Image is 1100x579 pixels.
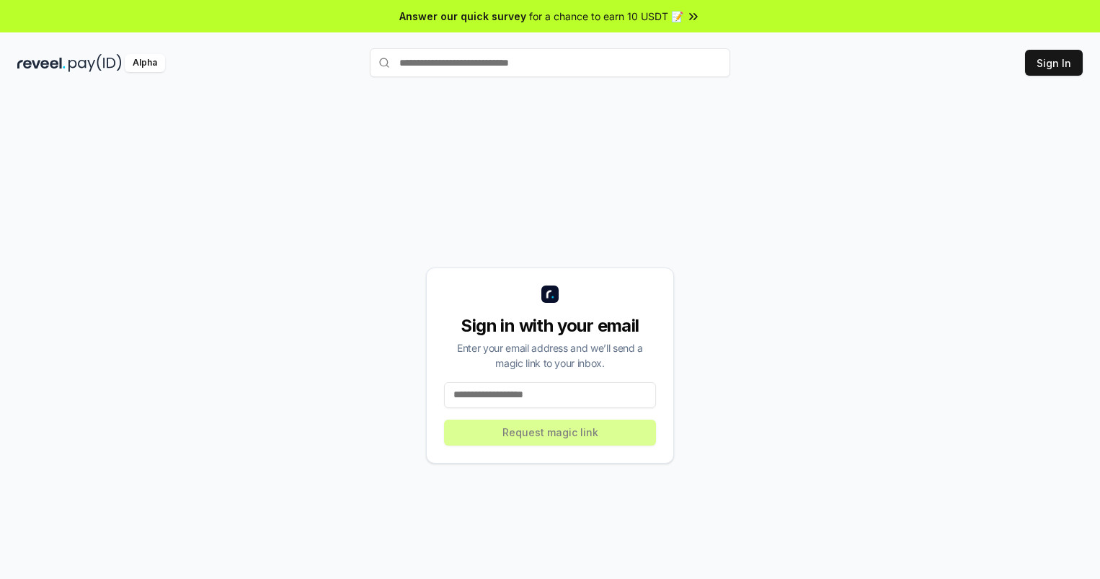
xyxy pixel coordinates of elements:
div: Alpha [125,54,165,72]
img: reveel_dark [17,54,66,72]
span: Answer our quick survey [399,9,526,24]
div: Sign in with your email [444,314,656,337]
img: logo_small [541,286,559,303]
img: pay_id [68,54,122,72]
span: for a chance to earn 10 USDT 📝 [529,9,683,24]
button: Sign In [1025,50,1083,76]
div: Enter your email address and we’ll send a magic link to your inbox. [444,340,656,371]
